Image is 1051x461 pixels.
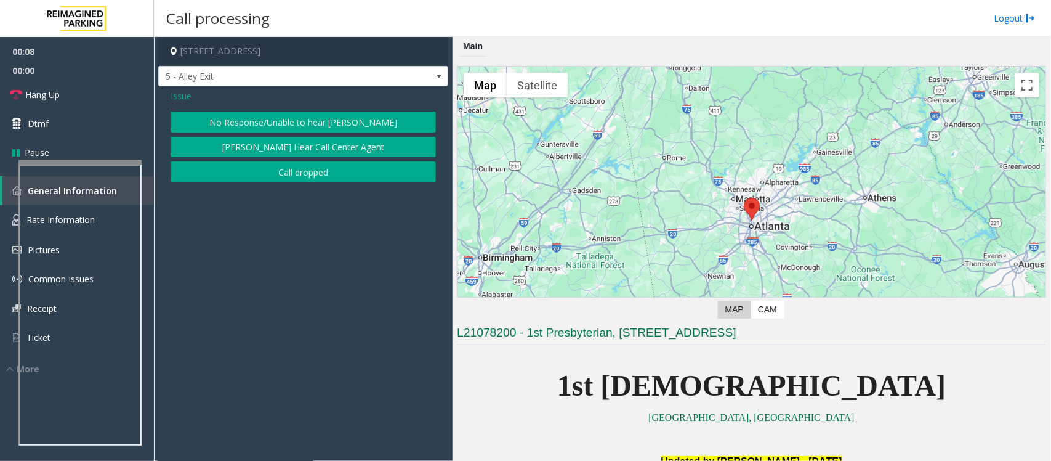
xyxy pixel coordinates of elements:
span: Pause [25,146,49,159]
h4: [STREET_ADDRESS] [158,37,448,66]
button: Show satellite imagery [507,73,568,97]
button: Call dropped [171,161,436,182]
img: 'icon' [12,332,20,343]
span: 5 - Alley Exit [159,67,390,86]
img: 'icon' [12,274,22,284]
a: General Information [2,176,154,205]
a: Logout [994,12,1036,25]
img: logout [1026,12,1036,25]
button: Toggle fullscreen view [1015,73,1039,97]
button: Show street map [464,73,507,97]
img: 'icon' [12,246,22,254]
label: Map [718,301,751,319]
img: 'icon' [12,186,22,195]
button: [PERSON_NAME] Hear Call Center Agent [171,137,436,158]
span: Issue [171,89,191,102]
div: More [6,362,154,375]
div: 1337 Peachtree Street Northeast, Atlanta, GA [744,198,760,221]
button: No Response/Unable to hear [PERSON_NAME] [171,112,436,133]
span: Hang Up [25,88,60,101]
span: 1st [DEMOGRAPHIC_DATA] [557,369,946,402]
img: 'icon' [12,304,21,312]
div: Main [460,37,486,57]
img: 'icon' [12,214,20,226]
h3: Call processing [160,3,276,33]
span: Dtmf [28,117,49,130]
label: CAM [751,301,784,319]
h3: L21078200 - 1st Presbyterian, [STREET_ADDRESS] [457,325,1046,345]
a: [GEOGRAPHIC_DATA], [GEOGRAPHIC_DATA] [649,412,855,423]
